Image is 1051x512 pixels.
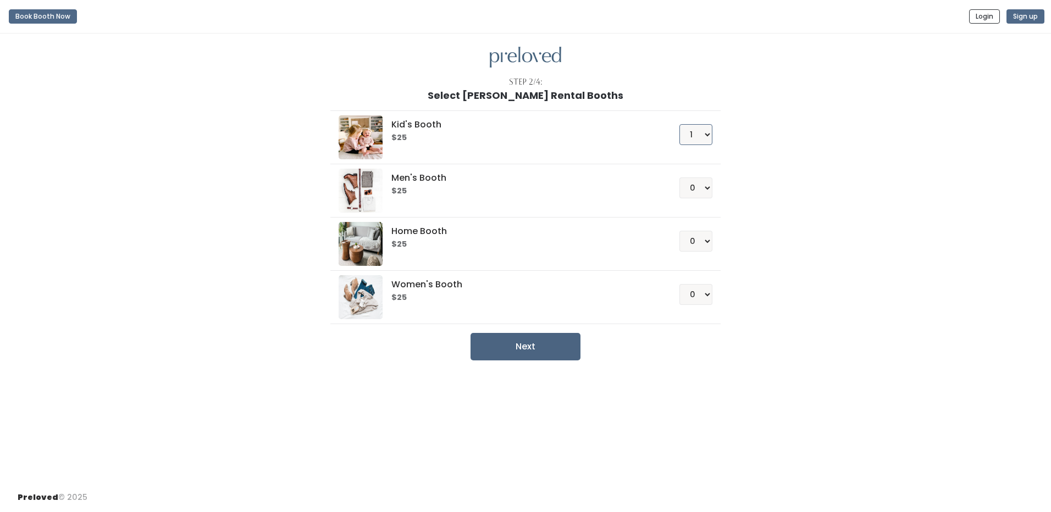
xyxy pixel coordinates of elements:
[391,280,652,290] h5: Women's Booth
[339,169,383,213] img: preloved logo
[969,9,1000,24] button: Login
[391,240,652,249] h6: $25
[391,173,652,183] h5: Men's Booth
[18,483,87,503] div: © 2025
[428,90,623,101] h1: Select [PERSON_NAME] Rental Booths
[391,226,652,236] h5: Home Booth
[339,222,383,266] img: preloved logo
[391,293,652,302] h6: $25
[9,4,77,29] a: Book Booth Now
[391,133,652,142] h6: $25
[18,492,58,503] span: Preloved
[1006,9,1044,24] button: Sign up
[490,47,561,68] img: preloved logo
[339,115,383,159] img: preloved logo
[391,187,652,196] h6: $25
[471,333,580,360] button: Next
[9,9,77,24] button: Book Booth Now
[339,275,383,319] img: preloved logo
[509,76,543,88] div: Step 2/4:
[391,120,652,130] h5: Kid's Booth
